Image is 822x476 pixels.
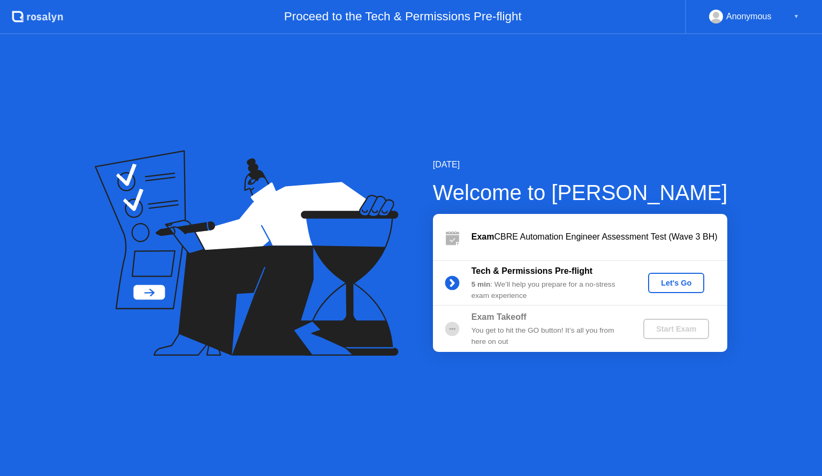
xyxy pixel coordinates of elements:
div: CBRE Automation Engineer Assessment Test (Wave 3 BH) [471,231,727,243]
b: Exam Takeoff [471,312,527,321]
div: You get to hit the GO button! It’s all you from here on out [471,325,626,347]
div: ▼ [794,10,799,24]
div: Welcome to [PERSON_NAME] [433,176,728,209]
div: Let's Go [652,279,700,287]
b: Tech & Permissions Pre-flight [471,266,592,275]
div: Anonymous [726,10,772,24]
button: Start Exam [643,319,709,339]
div: Start Exam [648,325,705,333]
div: [DATE] [433,158,728,171]
button: Let's Go [648,273,704,293]
div: : We’ll help you prepare for a no-stress exam experience [471,279,626,301]
b: Exam [471,232,494,241]
b: 5 min [471,280,491,288]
